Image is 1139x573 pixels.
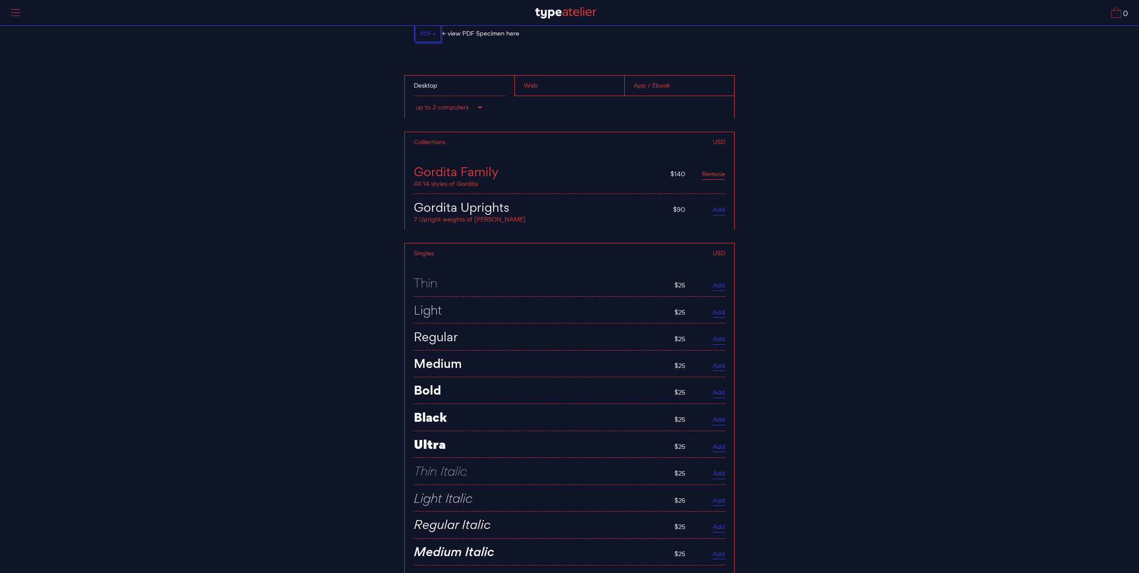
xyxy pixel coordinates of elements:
[414,214,664,223] div: 7 Upright weights of [PERSON_NAME]
[414,464,666,477] div: Thin Italic
[579,139,726,145] div: USD
[414,276,666,289] div: Thin
[675,308,685,316] span: $25
[675,335,685,343] span: $25
[1111,8,1121,18] img: Cart_Icon.svg
[414,25,442,43] a: PDF ↓
[675,550,685,558] span: $25
[713,206,725,215] a: Add
[414,357,666,370] div: Medium
[414,411,666,424] div: Black
[713,362,725,371] a: Add
[675,523,685,531] span: $25
[414,165,662,178] div: Gordita Family
[675,388,685,396] span: $25
[713,388,725,398] a: Add
[1111,8,1128,18] a: 0
[414,384,666,397] div: Bold
[713,550,725,560] a: Add
[713,335,725,345] a: Add
[414,250,574,257] div: Singles
[675,443,685,451] span: $25
[414,303,666,316] div: Light
[414,492,666,504] div: Light Italic
[514,76,624,96] div: Web
[414,438,666,451] div: Ultra
[713,469,725,479] a: Add
[675,416,685,424] span: $25
[713,416,725,425] a: Add
[670,170,685,178] span: $140
[673,206,685,214] span: $90
[414,178,662,187] div: All 14 styles of Gordita
[405,76,514,96] div: Desktop
[574,250,726,257] div: USD
[414,201,664,214] div: Gordita Uprights
[624,76,734,96] div: App / Ebook
[713,496,725,506] a: Add
[414,518,666,531] div: Regular Italic
[675,362,685,370] span: $25
[702,170,725,180] a: Remove
[414,139,579,145] div: Collections
[675,469,685,477] span: $25
[414,545,666,558] div: Medium Italic
[713,443,725,452] a: Add
[713,281,725,291] a: Add
[414,25,725,43] p: ← view PDF Specimen here
[713,308,725,318] a: Add
[675,496,685,504] span: $25
[414,330,666,343] div: Regular
[535,7,596,19] img: TA_Logo.svg
[675,281,685,289] span: $25
[713,523,725,533] a: Add
[1121,10,1128,18] span: 0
